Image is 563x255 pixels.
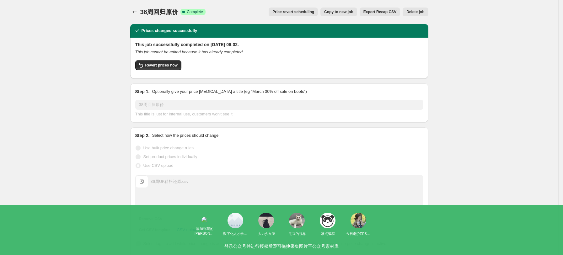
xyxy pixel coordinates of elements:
button: Revert prices now [135,60,181,70]
span: This title is just for internal use, customers won't see it [135,112,233,116]
span: Use bulk price change rules [143,146,194,150]
p: Select how the prices should change [152,132,218,139]
h2: Prices changed successfully [142,28,197,34]
button: Price change jobs [130,8,139,16]
span: Revert prices now [145,63,178,68]
span: Price revert scheduling [272,9,314,14]
button: Export Recap CSV [360,8,400,16]
span: Set product prices individually [143,154,197,159]
input: 30% off holiday sale [135,100,423,110]
span: 38周回归原价 [140,8,178,15]
button: Copy to new job [320,8,357,16]
span: Use CSV upload [143,163,174,168]
div: 36周UK价格还原.csv [151,178,189,185]
h2: Step 2. [135,132,150,139]
i: This job cannot be edited because it has already completed. [135,50,244,54]
span: Complete [187,9,203,14]
button: Price revert scheduling [269,8,318,16]
button: Delete job [403,8,428,16]
h2: This job successfully completed on [DATE] 06:02. [135,41,423,48]
p: Optionally give your price [MEDICAL_DATA] a title (eg "March 30% off sale on boots") [152,88,307,95]
span: Export Recap CSV [363,9,396,14]
span: Delete job [406,9,424,14]
span: Copy to new job [324,9,353,14]
h2: Step 1. [135,88,150,95]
